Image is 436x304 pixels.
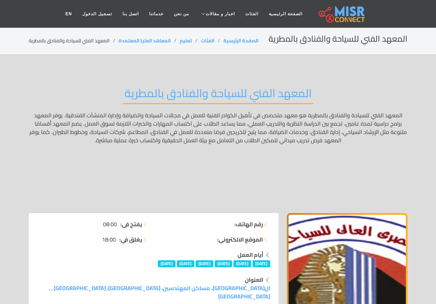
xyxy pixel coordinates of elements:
[234,220,263,228] strong: رقم الهاتف:
[233,260,251,267] span: [DATE]
[169,7,194,20] a: من نحن
[144,7,169,20] a: خدماتنا
[264,7,308,20] a: الصفحة الرئيسية
[206,11,235,17] span: اخبار و مقالات
[103,220,117,228] span: 08:00
[240,7,264,20] a: الفئات
[117,7,144,20] a: اتصل بنا
[119,36,171,45] a: المعاهد العليا المعتمدة
[245,275,263,285] strong: العنوان
[194,7,240,20] a: اخبار و مقالات
[120,220,142,228] strong: يفتح في:
[123,86,314,104] h2: المعهد الفني للسياحة والفنادق بالمطرية
[238,250,263,260] strong: أيام العمل
[158,260,176,267] span: [DATE]
[318,5,365,23] img: main.misr_connect
[60,7,77,20] a: EN
[102,235,116,244] span: 18:00
[268,34,408,44] h2: المعهد الفني للسياحة والفنادق بالمطرية
[217,235,263,244] strong: الموقع الالكتروني:
[196,260,213,267] span: [DATE]
[223,36,258,45] a: الصفحة الرئيسية
[177,260,195,267] span: [DATE]
[49,283,270,302] a: ال[GEOGRAPHIC_DATA]، مساكن المهندسين، [GEOGRAPHIC_DATA]، [GEOGRAPHIC_DATA] , , [GEOGRAPHIC_DATA]
[29,37,119,44] li: المعهد الفني للسياحة والفنادق بالمطرية
[180,36,192,45] a: تعليم
[29,111,408,203] p: المعهد الفني للسياحة والفنادق بالمطرية هو معهد متخصص في تأهيل الكوادر الفنية للعمل في مجالات السي...
[77,7,117,20] a: تسجيل الدخول
[119,235,142,244] strong: يغلق في:
[201,36,214,45] a: الفئات
[253,260,270,267] span: [DATE]
[215,260,232,267] span: [DATE]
